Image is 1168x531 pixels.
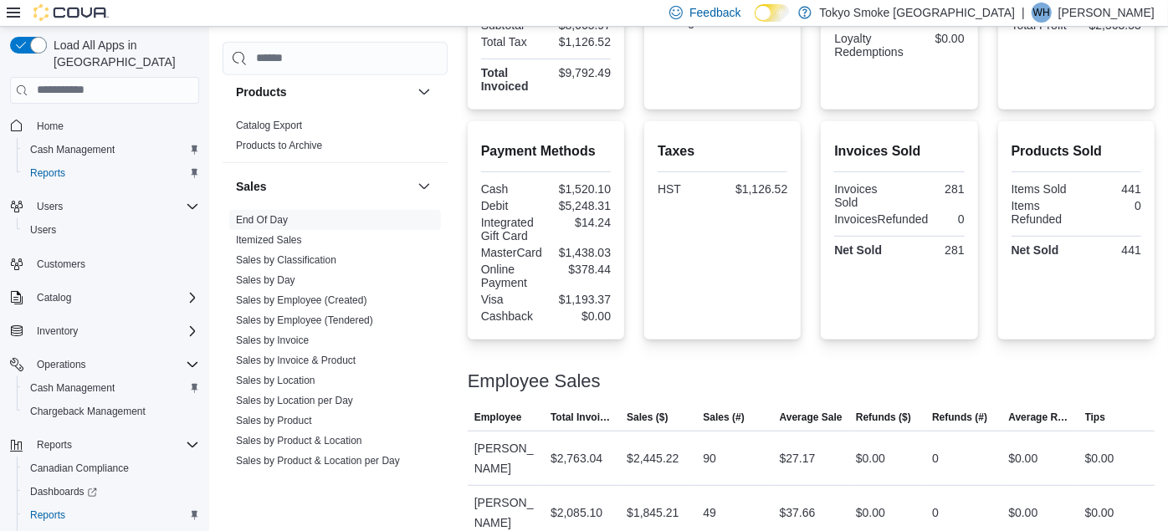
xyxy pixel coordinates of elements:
[903,182,965,196] div: 281
[481,309,543,323] div: Cashback
[932,503,939,523] div: 0
[703,503,716,523] div: 49
[236,374,315,387] span: Sales by Location
[780,503,816,523] div: $37.66
[1022,3,1025,23] p: |
[1032,3,1052,23] div: Will Holmes
[551,448,602,468] div: $2,763.04
[236,178,411,195] button: Sales
[30,143,115,156] span: Cash Management
[30,381,115,395] span: Cash Management
[834,212,928,226] div: InvoicesRefunded
[549,199,611,212] div: $5,248.31
[236,414,312,427] span: Sales by Product
[703,448,716,468] div: 90
[780,411,843,424] span: Average Sale
[236,375,315,386] a: Sales by Location
[23,505,72,525] a: Reports
[481,141,611,161] h2: Payment Methods
[23,458,136,478] a: Canadian Compliance
[30,116,70,136] a: Home
[223,115,448,162] div: Products
[236,234,302,246] a: Itemized Sales
[1012,141,1141,161] h2: Products Sold
[23,220,199,240] span: Users
[468,371,601,391] h3: Employee Sales
[549,293,611,306] div: $1,193.37
[23,163,199,183] span: Reports
[549,66,611,79] div: $9,792.49
[37,200,63,213] span: Users
[236,254,336,266] a: Sales by Classification
[23,163,72,183] a: Reports
[481,182,543,196] div: Cash
[551,503,602,523] div: $2,085.10
[23,140,199,160] span: Cash Management
[236,334,309,347] span: Sales by Invoice
[1012,182,1073,196] div: Items Sold
[30,288,199,308] span: Catalog
[37,120,64,133] span: Home
[30,197,199,217] span: Users
[549,309,611,323] div: $0.00
[30,435,199,455] span: Reports
[23,482,104,502] a: Dashboards
[30,435,79,455] button: Reports
[236,214,288,226] a: End Of Day
[1008,411,1071,424] span: Average Refund
[780,448,816,468] div: $27.17
[30,115,199,136] span: Home
[3,195,206,218] button: Users
[834,243,882,257] strong: Net Sold
[658,182,720,196] div: HST
[236,213,288,227] span: End Of Day
[755,4,790,22] input: Dark Mode
[627,448,679,468] div: $2,445.22
[658,141,787,161] h2: Taxes
[481,246,543,259] div: MasterCard
[236,415,312,426] a: Sales by Product
[820,3,1016,23] p: Tokyo Smoke [GEOGRAPHIC_DATA]
[17,503,206,527] button: Reports
[726,182,788,196] div: $1,126.52
[23,220,63,240] a: Users
[481,293,543,306] div: Visa
[236,334,309,346] a: Sales by Invoice
[236,140,322,151] a: Products to Archive
[236,434,362,447] span: Sales by Product & Location
[236,120,302,131] a: Catalog Export
[17,480,206,503] a: Dashboards
[30,197,69,217] button: Users
[903,243,965,257] div: 281
[1008,503,1037,523] div: $0.00
[236,314,373,326] a: Sales by Employee (Tendered)
[932,448,939,468] div: 0
[30,508,65,522] span: Reports
[468,431,544,485] div: [PERSON_NAME]
[856,503,885,523] div: $0.00
[30,253,199,274] span: Customers
[17,138,206,161] button: Cash Management
[549,216,611,229] div: $14.24
[30,223,56,237] span: Users
[481,199,543,212] div: Debit
[481,263,543,289] div: Online Payment
[37,291,71,304] span: Catalog
[414,82,434,102] button: Products
[236,435,362,447] a: Sales by Product & Location
[17,400,206,423] button: Chargeback Management
[23,401,199,421] span: Chargeback Management
[3,433,206,457] button: Reports
[236,294,367,306] a: Sales by Employee (Created)
[549,35,611,49] div: $1,126.52
[549,263,611,276] div: $378.44
[37,438,72,452] span: Reports
[23,140,121,160] a: Cash Management
[414,176,434,197] button: Sales
[30,355,199,375] span: Operations
[30,166,65,180] span: Reports
[236,139,322,152] span: Products to Archive
[755,22,756,23] span: Dark Mode
[236,273,295,287] span: Sales by Day
[23,458,199,478] span: Canadian Compliance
